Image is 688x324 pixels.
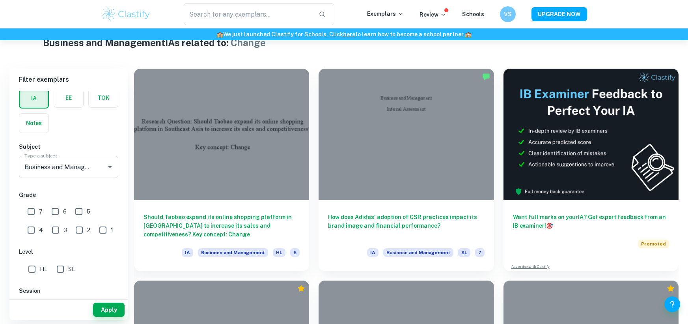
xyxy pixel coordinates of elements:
span: 5 [290,248,300,257]
span: HL [40,265,47,273]
span: 🎯 [546,223,553,229]
button: UPGRADE NOW [531,7,587,21]
div: Premium [297,285,305,292]
div: Premium [667,285,675,292]
h6: Filter exemplars [9,69,128,91]
button: Apply [93,303,125,317]
button: VS [500,6,516,22]
img: Thumbnail [503,69,679,200]
img: Clastify logo [101,6,151,22]
label: Type a subject [24,152,57,159]
span: Business and Management [383,248,453,257]
span: IA [182,248,193,257]
button: Help and Feedback [664,296,680,312]
a: How does Adidas' adoption of CSR practices impact its brand image and financial performance?IABus... [319,69,494,271]
span: HL [273,248,285,257]
a: Want full marks on yourIA? Get expert feedback from an IB examiner!PromotedAdvertise with Clastify [503,69,679,271]
span: 7 [475,248,485,257]
h6: Subject [19,142,118,151]
span: 4 [39,226,43,234]
span: Promoted [638,240,669,248]
p: Review [420,10,446,19]
span: Business and Management [198,248,268,257]
span: 5 [87,207,90,216]
button: Open [104,161,116,172]
h6: Should Taobao expand its online shopping platform in [GEOGRAPHIC_DATA] to increase its sales and ... [144,213,300,239]
span: 🏫 [465,31,472,37]
a: here [343,31,355,37]
h6: VS [503,10,512,19]
input: Search for any exemplars... [184,3,313,25]
h6: Level [19,247,118,256]
button: EE [54,88,83,107]
a: Should Taobao expand its online shopping platform in [GEOGRAPHIC_DATA] to increase its sales and ... [134,69,309,271]
p: Exemplars [367,9,404,18]
a: Schools [462,11,484,17]
span: 1 [111,226,113,234]
button: TOK [89,88,118,107]
h6: How does Adidas' adoption of CSR practices impact its brand image and financial performance? [328,213,484,239]
h1: Business and Management IAs related to: [43,36,645,50]
h6: Grade [19,191,118,199]
span: IA [367,248,378,257]
span: 7 [39,207,43,216]
h6: Session [19,287,118,295]
span: SL [458,248,470,257]
button: IA [20,89,48,108]
button: Notes [19,114,48,133]
h6: Want full marks on your IA ? Get expert feedback from an IB examiner! [513,213,669,230]
span: 🏫 [216,31,223,37]
span: Change [231,37,266,48]
span: 6 [63,207,67,216]
a: Advertise with Clastify [511,264,550,270]
h6: We just launched Clastify for Schools. Click to learn how to become a school partner. [2,30,686,39]
span: 2 [87,226,90,234]
span: 3 [63,226,67,234]
img: Marked [482,73,490,81]
span: SL [68,265,75,273]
